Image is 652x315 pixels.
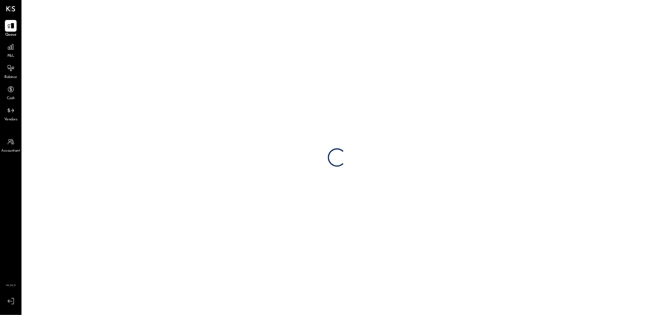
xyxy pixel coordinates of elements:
[0,62,21,80] a: Balance
[5,32,17,38] span: Queue
[7,53,14,59] span: P&L
[2,148,20,154] span: Accountant
[0,41,21,59] a: P&L
[4,75,17,80] span: Balance
[4,117,17,122] span: Vendors
[0,84,21,101] a: Cash
[0,136,21,154] a: Accountant
[0,105,21,122] a: Vendors
[0,20,21,38] a: Queue
[7,96,15,101] span: Cash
